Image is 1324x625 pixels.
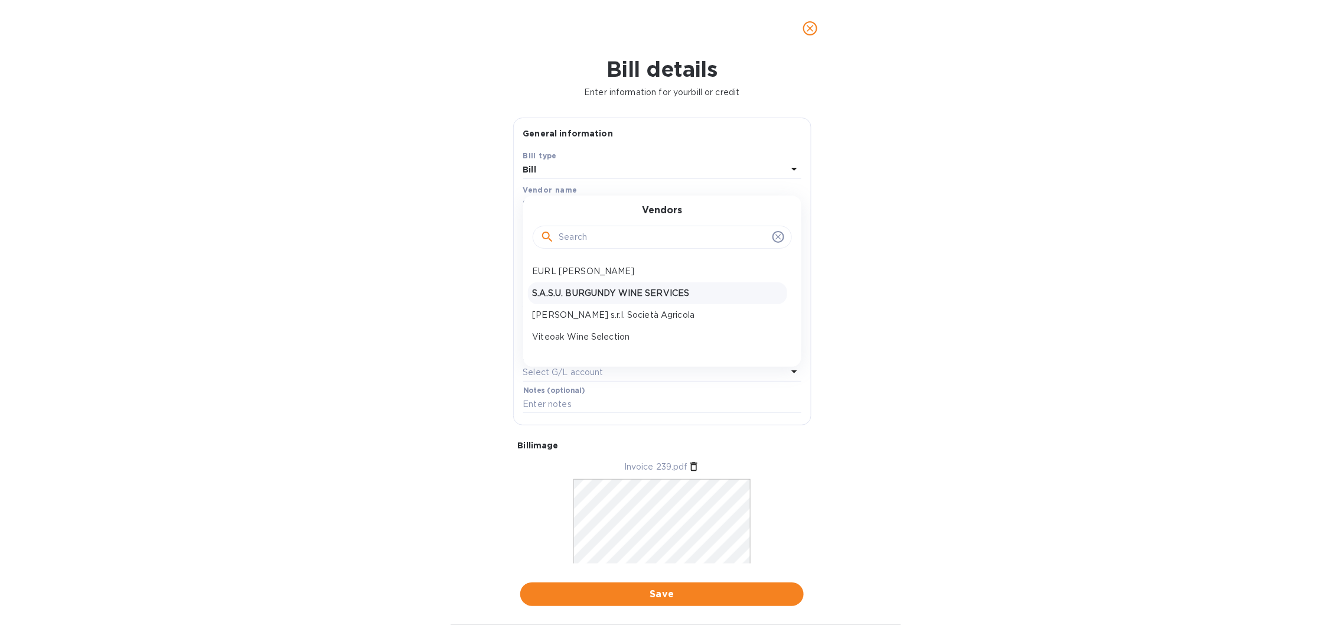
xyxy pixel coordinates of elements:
[518,440,807,451] p: Bill image
[533,331,782,343] p: Viteoak Wine Selection
[523,354,573,363] b: G/L account
[520,582,804,606] button: Save
[533,265,782,278] p: EURL [PERSON_NAME]
[533,309,782,321] p: [PERSON_NAME] s.r.l. Società Agricola
[523,151,557,160] b: Bill type
[523,396,801,414] input: Enter notes
[533,287,782,300] p: S.A.S.U. BURGUNDY WINE SERVICES
[9,86,1315,99] p: Enter information for your bill or credit
[559,229,768,246] input: Search
[523,366,604,379] p: Select G/L account
[523,165,537,174] b: Bill
[624,461,688,473] p: Invoice 239.pdf
[642,205,682,216] h3: Vendors
[523,185,578,194] b: Vendor name
[523,198,606,210] p: Select vendor name
[796,14,824,43] button: close
[530,587,794,601] span: Save
[523,387,585,394] label: Notes (optional)
[523,129,614,138] b: General information
[9,57,1315,82] h1: Bill details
